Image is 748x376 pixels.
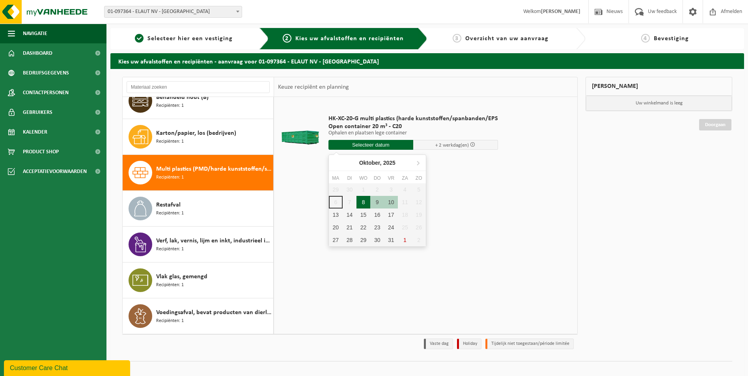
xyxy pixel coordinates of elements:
li: Vaste dag [424,339,453,349]
span: Recipiënten: 1 [156,281,184,289]
span: Kalender [23,122,47,142]
span: Bevestiging [654,35,689,42]
button: Karton/papier, los (bedrijven) Recipiënten: 1 [123,119,274,155]
div: 30 [370,234,384,246]
span: Open container 20 m³ - C20 [328,123,498,130]
div: Oktober, [356,156,399,169]
div: [PERSON_NAME] [586,77,732,96]
div: 31 [384,234,398,246]
div: 13 [329,208,343,221]
div: 14 [343,208,356,221]
span: Bedrijfsgegevens [23,63,69,83]
button: Verf, lak, vernis, lijm en inkt, industrieel in kleinverpakking Recipiënten: 1 [123,227,274,262]
a: 1Selecteer hier een vestiging [114,34,253,43]
span: Acceptatievoorwaarden [23,162,87,181]
div: 15 [356,208,370,221]
div: 24 [384,221,398,234]
div: Keuze recipiënt en planning [274,77,353,97]
span: + 2 werkdag(en) [435,143,469,148]
div: 22 [356,221,370,234]
h2: Kies uw afvalstoffen en recipiënten - aanvraag voor 01-097364 - ELAUT NV - [GEOGRAPHIC_DATA] [110,53,744,69]
span: Recipiënten: 1 [156,210,184,217]
div: za [398,174,412,182]
span: Restafval [156,200,181,210]
span: Gebruikers [23,102,52,122]
span: 1 [135,34,144,43]
span: Selecteer hier een vestiging [147,35,233,42]
span: Multi plastics (PMD/harde kunststoffen/spanbanden/EPS/folie naturel/folie gemengd) [156,164,271,174]
span: Dashboard [23,43,52,63]
p: Ophalen en plaatsen lege container [328,130,498,136]
button: Restafval Recipiënten: 1 [123,191,274,227]
button: Vlak glas, gemengd Recipiënten: 1 [123,262,274,298]
a: Doorgaan [699,119,731,130]
span: Recipiënten: 1 [156,102,184,110]
div: 10 [384,196,398,208]
div: zo [412,174,426,182]
span: 01-097364 - ELAUT NV - SINT-NIKLAAS [104,6,242,17]
div: 9 [370,196,384,208]
span: Verf, lak, vernis, lijm en inkt, industrieel in kleinverpakking [156,236,271,246]
span: Overzicht van uw aanvraag [465,35,548,42]
div: vr [384,174,398,182]
input: Selecteer datum [328,140,413,150]
div: ma [329,174,343,182]
div: 8 [356,196,370,208]
div: 16 [370,208,384,221]
span: Contactpersonen [23,83,69,102]
div: do [370,174,384,182]
span: Recipiënten: 1 [156,174,184,181]
span: Recipiënten: 1 [156,317,184,325]
span: 4 [641,34,650,43]
span: Kies uw afvalstoffen en recipiënten [295,35,404,42]
div: 21 [343,221,356,234]
span: HK-XC-20-G multi plastics (harde kunststoffen/spanbanden/EPS [328,115,498,123]
div: 28 [343,234,356,246]
button: Behandeld hout (B) Recipiënten: 1 [123,83,274,119]
li: Holiday [457,339,481,349]
div: 29 [356,234,370,246]
span: Behandeld hout (B) [156,93,209,102]
span: Recipiënten: 1 [156,246,184,253]
button: Multi plastics (PMD/harde kunststoffen/spanbanden/EPS/folie naturel/folie gemengd) Recipiënten: 1 [123,155,274,191]
div: 27 [329,234,343,246]
span: Karton/papier, los (bedrijven) [156,128,236,138]
div: wo [356,174,370,182]
div: 20 [329,221,343,234]
span: 01-097364 - ELAUT NV - SINT-NIKLAAS [104,6,242,18]
button: Voedingsafval, bevat producten van dierlijke oorsprong, onverpakt, categorie 3 Recipiënten: 1 [123,298,274,334]
input: Materiaal zoeken [127,81,270,93]
span: 2 [283,34,291,43]
span: Voedingsafval, bevat producten van dierlijke oorsprong, onverpakt, categorie 3 [156,308,271,317]
iframe: chat widget [4,359,132,376]
span: Product Shop [23,142,59,162]
strong: [PERSON_NAME] [541,9,580,15]
span: Recipiënten: 1 [156,138,184,145]
span: Navigatie [23,24,47,43]
span: Vlak glas, gemengd [156,272,207,281]
div: 17 [384,208,398,221]
div: di [343,174,356,182]
span: 3 [453,34,461,43]
i: 2025 [383,160,395,166]
div: 23 [370,221,384,234]
li: Tijdelijk niet toegestaan/période limitée [485,339,574,349]
p: Uw winkelmand is leeg [586,96,732,111]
